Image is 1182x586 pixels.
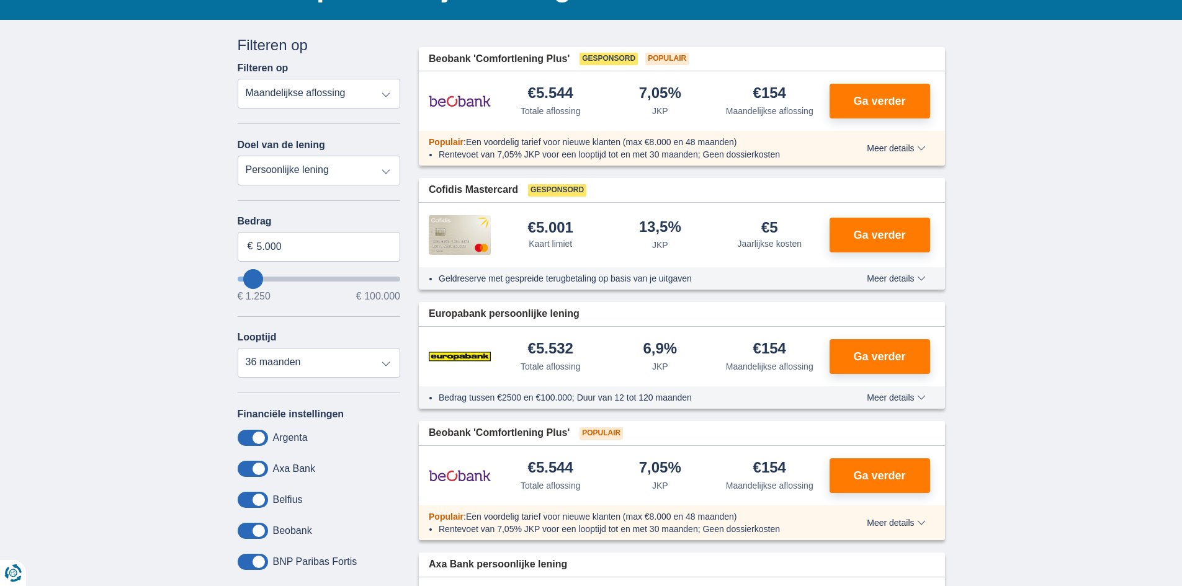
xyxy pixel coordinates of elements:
[273,525,312,536] label: Beobank
[528,341,573,358] div: €5.532
[419,510,831,523] div: :
[853,95,905,107] span: Ga verder
[639,460,681,477] div: 7,05%
[857,143,934,153] button: Meer details
[830,339,930,374] button: Ga verder
[273,463,315,474] label: Axa Bank
[853,470,905,481] span: Ga verder
[528,86,573,102] div: €5.544
[580,53,638,65] span: Gesponsord
[439,272,822,285] li: Geldreserve met gespreide terugbetaling op basis van je uitgaven
[726,479,813,492] div: Maandelijkse aflossing
[738,238,802,250] div: Jaarlijkse kosten
[429,307,580,321] span: Europabank persoonlijke lening
[429,86,491,117] img: product.pl.alt Beobank
[429,426,570,440] span: Beobank 'Comfortlening Plus'
[521,105,581,117] div: Totale aflossing
[429,52,570,66] span: Beobank 'Comfortlening Plus'
[857,393,934,402] button: Meer details
[726,105,813,117] div: Maandelijkse aflossing
[466,137,737,147] span: Een voordelig tarief voor nieuwe klanten (max €8.000 en 48 maanden)
[753,460,786,477] div: €154
[273,494,303,505] label: Belfius
[528,460,573,477] div: €5.544
[652,360,668,373] div: JKP
[528,184,586,197] span: Gesponsord
[429,215,491,255] img: product.pl.alt Cofidis CC
[356,291,400,301] span: € 100.000
[529,238,572,250] div: Kaart limiet
[753,341,786,358] div: €154
[238,216,401,227] label: Bedrag
[853,229,905,241] span: Ga verder
[273,432,308,443] label: Argenta
[429,341,491,372] img: product.pl.alt Europabank
[867,144,925,153] span: Meer details
[830,218,930,252] button: Ga verder
[639,220,681,236] div: 13,5%
[238,35,401,56] div: Filteren op
[867,518,925,527] span: Meer details
[429,557,567,572] span: Axa Bank persoonlijke lening
[419,136,831,148] div: :
[238,63,289,74] label: Filteren op
[726,360,813,373] div: Maandelijkse aflossing
[639,86,681,102] div: 7,05%
[429,137,463,147] span: Populair
[238,277,401,282] input: wantToBorrow
[238,332,277,343] label: Looptijd
[857,518,934,528] button: Meer details
[429,460,491,491] img: product.pl.alt Beobank
[528,220,573,235] div: €5.001
[753,86,786,102] div: €154
[429,512,463,522] span: Populair
[867,393,925,402] span: Meer details
[867,274,925,283] span: Meer details
[652,239,668,251] div: JKP
[580,427,623,440] span: Populair
[248,239,253,254] span: €
[439,148,822,161] li: Rentevoet van 7,05% JKP voor een looptijd tot en met 30 maanden; Geen dossierkosten
[521,479,581,492] div: Totale aflossing
[521,360,581,373] div: Totale aflossing
[645,53,689,65] span: Populair
[439,523,822,535] li: Rentevoet van 7,05% JKP voor een looptijd tot en met 30 maanden; Geen dossierkosten
[652,479,668,492] div: JKP
[643,341,677,358] div: 6,9%
[853,351,905,362] span: Ga verder
[830,458,930,493] button: Ga verder
[238,291,271,301] span: € 1.250
[761,220,778,235] div: €5
[830,84,930,118] button: Ga verder
[273,556,357,567] label: BNP Paribas Fortis
[238,140,325,151] label: Doel van de lening
[466,512,737,522] span: Een voordelig tarief voor nieuwe klanten (max €8.000 en 48 maanden)
[429,183,518,197] span: Cofidis Mastercard
[439,391,822,404] li: Bedrag tussen €2500 en €100.000; Duur van 12 tot 120 maanden
[652,105,668,117] div: JKP
[857,273,934,283] button: Meer details
[238,409,344,420] label: Financiële instellingen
